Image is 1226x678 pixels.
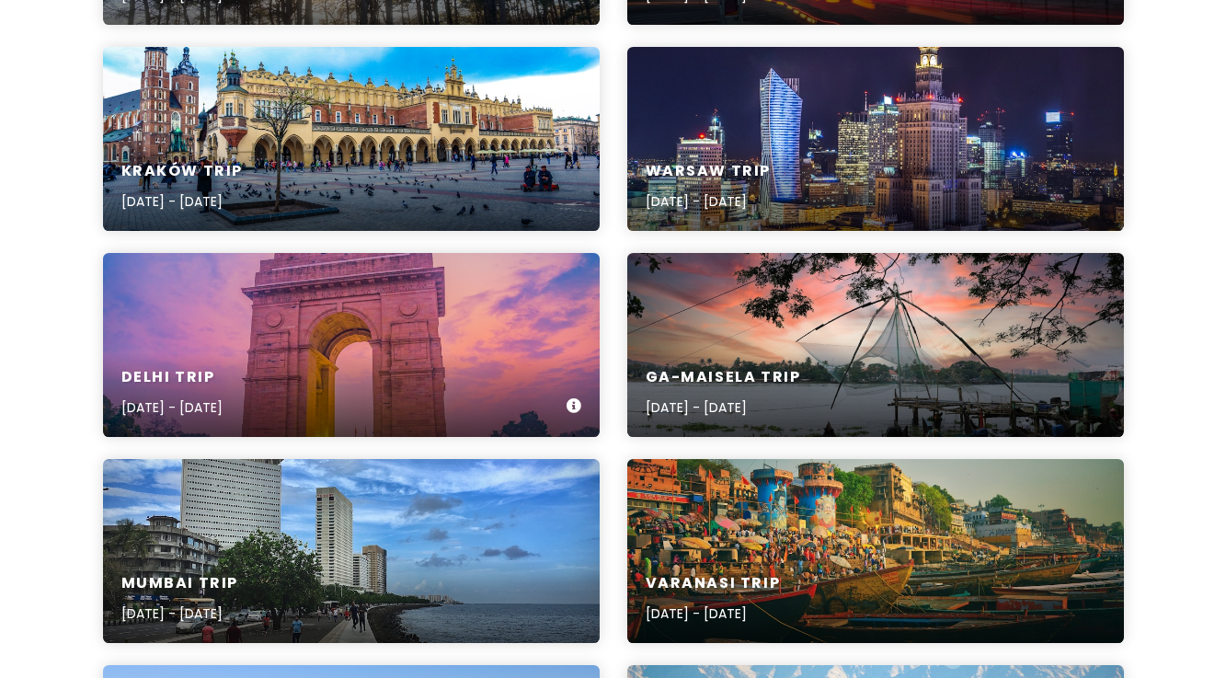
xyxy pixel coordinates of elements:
[646,574,781,593] h6: Varanasi Trip
[646,191,772,212] p: [DATE] - [DATE]
[627,459,1124,643] a: boat on dock near buildings during daytimeVaranasi Trip[DATE] - [DATE]
[121,368,223,387] h6: Delhi Trip
[121,162,244,181] h6: Kraków Trip
[627,47,1124,231] a: high-rise buildings during night timeWarsaw Trip[DATE] - [DATE]
[627,253,1124,437] a: boats on sea near mountain during sunsetGa-Maisela Trip[DATE] - [DATE]
[103,253,600,437] a: brown concrete arch under blue sky during daytimeDelhi Trip[DATE] - [DATE]
[646,603,781,624] p: [DATE] - [DATE]
[103,459,600,643] a: people walking on side walk beside beachMumbai Trip[DATE] - [DATE]
[646,368,801,387] h6: Ga-Maisela Trip
[103,47,600,231] a: a large building with a lot of birds around itKraków Trip[DATE] - [DATE]
[121,603,239,624] p: [DATE] - [DATE]
[121,397,223,418] p: [DATE] - [DATE]
[121,574,239,593] h6: Mumbai Trip
[121,191,244,212] p: [DATE] - [DATE]
[646,397,801,418] p: [DATE] - [DATE]
[646,162,772,181] h6: Warsaw Trip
